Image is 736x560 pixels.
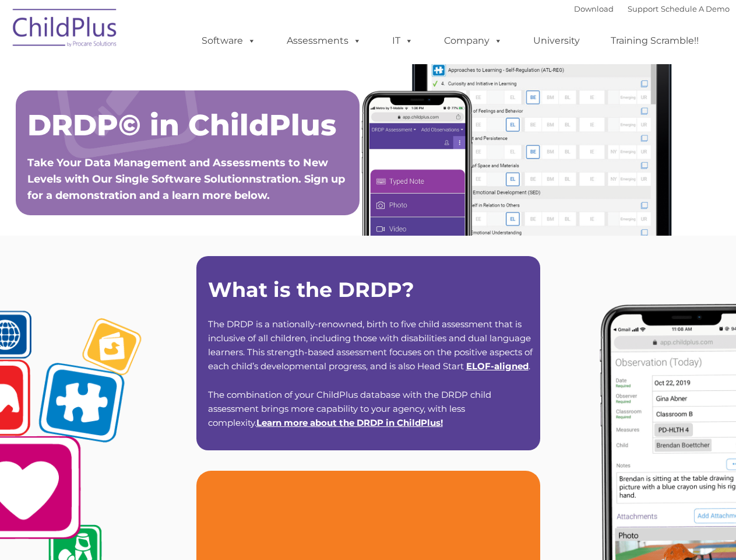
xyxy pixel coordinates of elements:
[466,360,529,372] a: ELOF-aligned
[208,318,533,372] span: The DRDP is a nationally-renowned, birth to five child assessment that is inclusive of all childr...
[381,29,425,52] a: IT
[256,417,443,428] span: !
[522,29,591,52] a: University
[208,277,414,302] strong: What is the DRDP?
[256,417,441,428] a: Learn more about the DRDP in ChildPlus
[7,1,124,59] img: ChildPlus by Procare Solutions
[574,4,614,13] a: Download
[628,4,658,13] a: Support
[190,29,267,52] a: Software
[275,29,373,52] a: Assessments
[208,389,491,428] span: The combination of your ChildPlus database with the DRDP child assessment brings more capability ...
[27,107,336,143] span: DRDP© in ChildPlus
[574,4,730,13] font: |
[27,156,345,202] span: Take Your Data Management and Assessments to New Levels with Our Single Software Solutionnstratio...
[599,29,710,52] a: Training Scramble!!
[432,29,514,52] a: Company
[661,4,730,13] a: Schedule A Demo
